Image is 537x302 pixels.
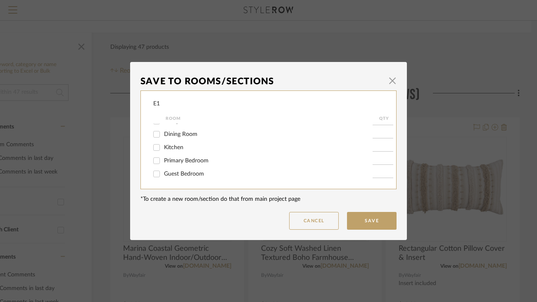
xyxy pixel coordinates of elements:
button: Close [384,72,401,89]
button: Cancel [289,212,339,230]
span: Kitchen [164,145,183,150]
span: Guest Bedroom [164,171,204,177]
div: E1 [153,100,160,108]
span: Primary Bedroom [164,158,209,164]
dialog-header: Save To Rooms/Sections [140,72,397,90]
div: *To create a new room/section do that from main project page [140,195,397,204]
button: Save [347,212,397,230]
span: Dining Room [164,131,197,137]
div: Save To Rooms/Sections [140,72,384,90]
span: Living Room [GEOGRAPHIC_DATA] Sourced [164,118,277,124]
div: Room [166,114,373,124]
div: QTY [373,114,395,124]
